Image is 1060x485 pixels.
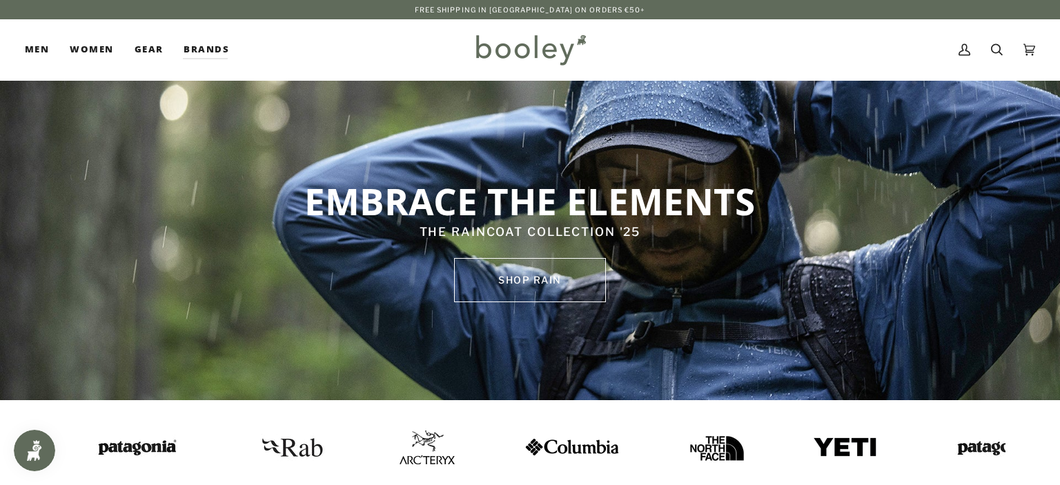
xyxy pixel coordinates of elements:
a: Women [59,19,124,80]
p: Free Shipping in [GEOGRAPHIC_DATA] on Orders €50+ [415,4,646,15]
a: Gear [124,19,174,80]
a: Brands [173,19,239,80]
p: EMBRACE THE ELEMENTS [217,178,843,224]
img: Booley [470,30,591,70]
span: Women [70,43,113,57]
a: Men [25,19,59,80]
iframe: Button to open loyalty program pop-up [14,430,55,471]
span: Men [25,43,49,57]
span: Gear [135,43,164,57]
a: SHOP rain [454,258,606,302]
span: Brands [184,43,229,57]
p: THE RAINCOAT COLLECTION '25 [217,224,843,241]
